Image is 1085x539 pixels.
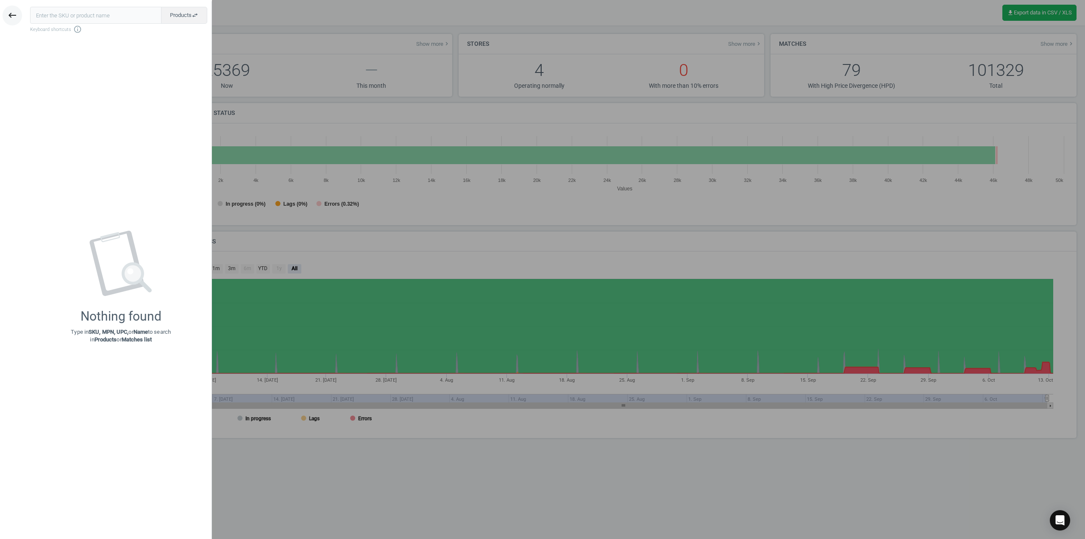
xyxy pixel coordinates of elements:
[30,25,207,34] span: Keyboard shortcuts
[1050,510,1070,531] div: Open Intercom Messenger
[95,336,117,343] strong: Products
[122,336,152,343] strong: Matches list
[134,329,148,335] strong: Name
[170,11,198,19] span: Products
[192,12,198,19] i: swap_horiz
[71,328,171,344] p: Type in or to search in or
[3,6,22,25] button: keyboard_backspace
[161,7,207,24] button: Productsswap_horiz
[89,329,128,335] strong: SKU, MPN, UPC,
[73,25,82,34] i: info_outline
[81,309,161,324] div: Nothing found
[7,10,17,20] i: keyboard_backspace
[30,7,161,24] input: Enter the SKU or product name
